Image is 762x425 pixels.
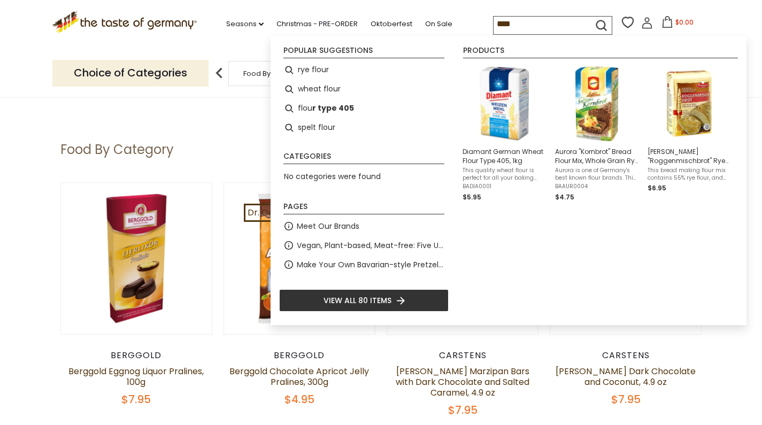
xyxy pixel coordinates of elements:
div: Berggold [60,350,213,361]
img: Berggold Eggnog Liquor Pralines, 100g [61,183,212,334]
a: Berggold Eggnog Liquor Pralines, 100g [68,365,204,388]
span: No categories were found [284,171,381,182]
a: Aurora "Kornbrot" Bread Flour Mix, Whole Grain Rye and Wheat, 17.5 ozAurora is one of Germany's b... [555,65,639,203]
li: wheat flour [279,80,449,99]
li: Pages [283,203,444,214]
li: Aurora "Kornbrot" Bread Flour Mix, Whole Grain Rye and Wheat, 17.5 oz [551,60,643,207]
p: Choice of Categories [52,60,209,86]
img: Kuchenmeister Roggenmischbrot Rye Baking Mix [651,65,728,142]
span: View all 80 items [324,295,391,306]
img: Berggold Chocolate Apricot Jelly Pralines, 300g [224,183,375,334]
b: r type 405 [312,102,354,114]
span: $4.75 [555,192,574,202]
span: BADIA0001 [463,183,547,190]
span: Aurora "Kornbrot" Bread Flour Mix, Whole Grain Rye and Wheat, 17.5 oz [555,147,639,165]
a: Kuchenmeister Roggenmischbrot Rye Baking Mix[PERSON_NAME] "Roggenmischbrot" Rye Baking Mix, 26.5 ... [648,65,732,203]
a: Christmas - PRE-ORDER [276,18,358,30]
a: [PERSON_NAME] Marzipan Bars with Dark Chocolate and Salted Caramel, 4.9 oz [396,365,529,399]
span: $5.95 [463,192,481,202]
li: Make Your Own Bavarian-style Pretzel at Home [279,255,449,274]
span: $7.95 [121,392,151,407]
li: Products [463,47,738,58]
div: Carstens [387,350,539,361]
li: Kuchenmeister "Roggenmischbrot" Rye Baking Mix, 26.5 oz [643,60,736,207]
a: Food By Category [243,69,305,78]
li: rye flour [279,60,449,80]
span: Diamant German Wheat Flour Type 405, 1kg [463,147,547,165]
a: Meet Our Brands [297,220,359,233]
a: [PERSON_NAME] Dark Chocolate and Coconut, 4.9 oz [556,365,696,388]
li: Diamant German Wheat Flour Type 405, 1kg [458,60,551,207]
li: Meet Our Brands [279,217,449,236]
span: This bread making flour mix contains 55% rye flour, and 45% wheat flour, plus yeast, and barley m... [648,167,732,182]
span: $7.95 [611,392,641,407]
span: Aurora is one of Germany's best known flour brands. This bread making flour mix contains 50% whea... [555,167,639,182]
li: spelt flour [279,118,449,137]
span: BAAUR0004 [555,183,639,190]
span: This quality wheat flour is perfect for all your baking needs. With no need to sieve, [PERSON_NAM... [463,167,547,182]
a: Berggold Chocolate Apricot Jelly Pralines, 300g [229,365,369,388]
a: Oktoberfest [371,18,412,30]
a: Vegan, Plant-based, Meat-free: Five Up and Coming Brands [297,239,444,252]
div: Instant Search Results [271,36,746,325]
button: $0.00 [655,16,701,32]
div: Berggold [224,350,376,361]
span: $7.95 [448,403,478,418]
li: Vegan, Plant-based, Meat-free: Five Up and Coming Brands [279,236,449,255]
li: flour type 405 [279,99,449,118]
a: On Sale [425,18,452,30]
li: Popular suggestions [283,47,444,58]
h1: Food By Category [60,142,174,158]
li: Categories [283,152,444,164]
a: Seasons [226,18,264,30]
a: Make Your Own Bavarian-style Pretzel at Home [297,259,444,271]
img: previous arrow [209,63,230,84]
div: Carstens [550,350,702,361]
a: Diamant German Wheat Flour Type 405, 1kgThis quality wheat flour is perfect for all your baking n... [463,65,547,203]
span: $0.00 [675,18,694,27]
span: $6.95 [648,183,666,192]
li: View all 80 items [279,289,449,312]
span: [PERSON_NAME] "Roggenmischbrot" Rye Baking Mix, 26.5 oz [648,147,732,165]
span: $4.95 [284,392,314,407]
